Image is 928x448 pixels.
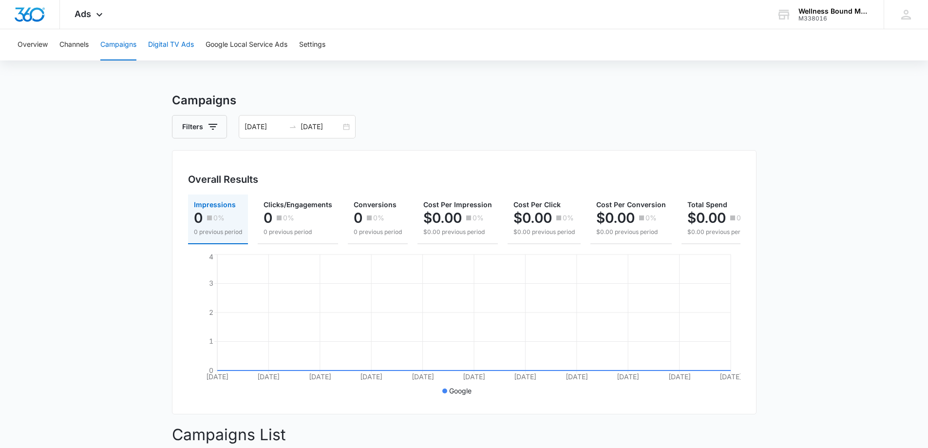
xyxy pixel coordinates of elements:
[194,228,242,236] p: 0 previous period
[687,200,727,209] span: Total Spend
[411,372,434,381] tspan: [DATE]
[172,115,227,138] button: Filters
[172,92,757,109] h3: Campaigns
[473,214,484,221] p: 0%
[596,228,666,236] p: $0.00 previous period
[100,29,136,60] button: Campaigns
[206,29,287,60] button: Google Local Service Ads
[737,214,748,221] p: 0%
[264,228,332,236] p: 0 previous period
[449,386,472,396] p: Google
[668,372,690,381] tspan: [DATE]
[596,200,666,209] span: Cost Per Conversion
[720,372,742,381] tspan: [DATE]
[354,200,397,209] span: Conversions
[645,214,657,221] p: 0%
[423,210,462,226] p: $0.00
[354,210,362,226] p: 0
[264,210,272,226] p: 0
[360,372,382,381] tspan: [DATE]
[301,121,341,132] input: End date
[798,7,870,15] div: account name
[75,9,91,19] span: Ads
[798,15,870,22] div: account id
[194,210,203,226] p: 0
[687,210,726,226] p: $0.00
[209,366,213,374] tspan: 0
[423,200,492,209] span: Cost Per Impression
[209,253,213,261] tspan: 4
[59,29,89,60] button: Channels
[299,29,325,60] button: Settings
[289,123,297,131] span: to
[617,372,639,381] tspan: [DATE]
[172,423,757,447] p: Campaigns List
[257,372,280,381] tspan: [DATE]
[283,214,294,221] p: 0%
[354,228,402,236] p: 0 previous period
[513,200,561,209] span: Cost Per Click
[463,372,485,381] tspan: [DATE]
[289,123,297,131] span: swap-right
[148,29,194,60] button: Digital TV Ads
[206,372,228,381] tspan: [DATE]
[18,29,48,60] button: Overview
[308,372,331,381] tspan: [DATE]
[565,372,587,381] tspan: [DATE]
[264,200,332,209] span: Clicks/Engagements
[373,214,384,221] p: 0%
[209,279,213,287] tspan: 3
[209,337,213,345] tspan: 1
[513,228,575,236] p: $0.00 previous period
[245,121,285,132] input: Start date
[596,210,635,226] p: $0.00
[209,308,213,316] tspan: 2
[423,228,492,236] p: $0.00 previous period
[213,214,225,221] p: 0%
[188,172,258,187] h3: Overall Results
[514,372,536,381] tspan: [DATE]
[687,228,749,236] p: $0.00 previous period
[563,214,574,221] p: 0%
[194,200,236,209] span: Impressions
[513,210,552,226] p: $0.00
